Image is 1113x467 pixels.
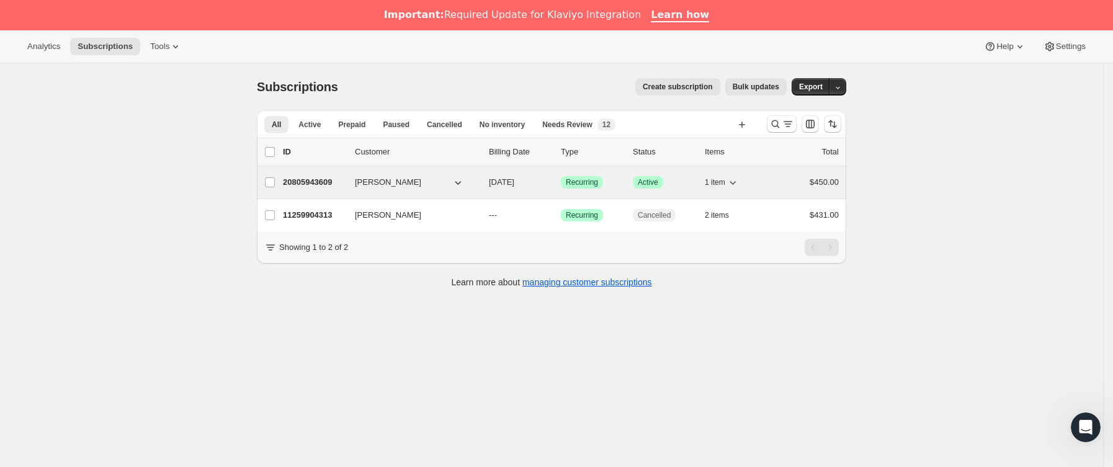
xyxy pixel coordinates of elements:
[283,146,839,158] div: IDCustomerBilling DateTypeStatusItemsTotal
[338,120,365,130] span: Prepaid
[643,82,713,92] span: Create subscription
[480,120,525,130] span: No inventory
[283,176,345,189] p: 20805943609
[1071,412,1101,442] iframe: Intercom live chat
[705,146,767,158] div: Items
[78,42,133,51] span: Subscriptions
[767,115,797,133] button: Buscar y filtrar resultados
[283,174,839,191] div: 20805943609[PERSON_NAME][DATE]LogradoRecurringLogradoActive1 item$450.00
[1036,38,1093,55] button: Settings
[384,9,641,21] div: Required Update for Klaviyo Integration
[705,210,729,220] span: 2 items
[725,78,787,96] button: Bulk updates
[733,82,779,92] span: Bulk updates
[651,9,709,22] a: Learn how
[638,210,671,220] span: Cancelled
[150,42,169,51] span: Tools
[566,177,598,187] span: Recurring
[355,176,421,189] span: [PERSON_NAME]
[561,146,623,158] div: Type
[522,277,652,287] a: managing customer subscriptions
[283,146,345,158] p: ID
[452,276,652,288] p: Learn more about
[489,210,497,220] span: ---
[355,209,421,221] span: [PERSON_NAME]
[633,146,695,158] p: Status
[635,78,720,96] button: Create subscription
[427,120,462,130] span: Cancelled
[20,38,68,55] button: Analytics
[347,172,472,192] button: [PERSON_NAME]
[298,120,321,130] span: Active
[705,174,739,191] button: 1 item
[799,82,823,92] span: Export
[977,38,1033,55] button: Help
[805,239,839,256] nav: Paginación
[542,120,592,130] span: Needs Review
[732,116,752,133] button: Crear vista nueva
[489,146,551,158] p: Billing Date
[70,38,140,55] button: Subscriptions
[705,207,743,224] button: 2 items
[602,120,610,130] span: 12
[383,120,409,130] span: Paused
[27,42,60,51] span: Analytics
[996,42,1013,51] span: Help
[143,38,189,55] button: Tools
[384,9,444,20] b: Important:
[802,115,819,133] button: Personalizar el orden y la visibilidad de las columnas de la tabla
[810,210,839,220] span: $431.00
[283,207,839,224] div: 11259904313[PERSON_NAME]---LogradoRecurringCancelled2 items$431.00
[705,177,725,187] span: 1 item
[822,146,839,158] p: Total
[638,177,658,187] span: Active
[279,241,348,254] p: Showing 1 to 2 of 2
[810,177,839,187] span: $450.00
[824,115,841,133] button: Ordenar los resultados
[347,205,472,225] button: [PERSON_NAME]
[257,80,338,94] span: Subscriptions
[272,120,281,130] span: All
[1056,42,1086,51] span: Settings
[566,210,598,220] span: Recurring
[489,177,514,187] span: [DATE]
[355,146,479,158] p: Customer
[283,209,345,221] p: 11259904313
[792,78,830,96] button: Export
